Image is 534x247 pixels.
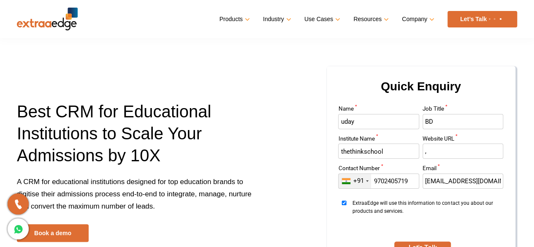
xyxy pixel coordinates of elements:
div: India (भारत): +91 [339,174,371,188]
h1: Best CRM for Educational Institutions to Scale Your Admissions by 10X [17,100,261,176]
a: Company [402,13,433,25]
a: Book a demo [17,224,89,242]
a: Let’s Talk [447,11,517,27]
label: Email [423,166,504,174]
a: Resources [353,13,387,25]
h2: Quick Enquiry [337,76,505,106]
label: Name [338,106,419,114]
label: Contact Number [338,166,419,174]
input: Enter Website URL [423,144,504,159]
span: ExtraaEdge will use this information to contact you about our products and services. [352,199,501,231]
div: +91 [353,177,363,185]
input: Enter Email [423,174,504,189]
a: Products [220,13,248,25]
input: ExtraaEdge will use this information to contact you about our products and services. [338,201,350,205]
input: Enter Name [338,114,419,129]
p: A CRM for educational institutions designed for top education brands to digitise their admissions... [17,176,261,224]
input: Enter Institute Name [338,144,419,159]
label: Job Title [423,106,504,114]
a: Industry [263,13,290,25]
label: Website URL [423,136,504,144]
input: Enter Job Title [423,114,504,129]
input: Enter Contact Number [338,174,419,189]
label: Institute Name [338,136,419,144]
a: Use Cases [304,13,339,25]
